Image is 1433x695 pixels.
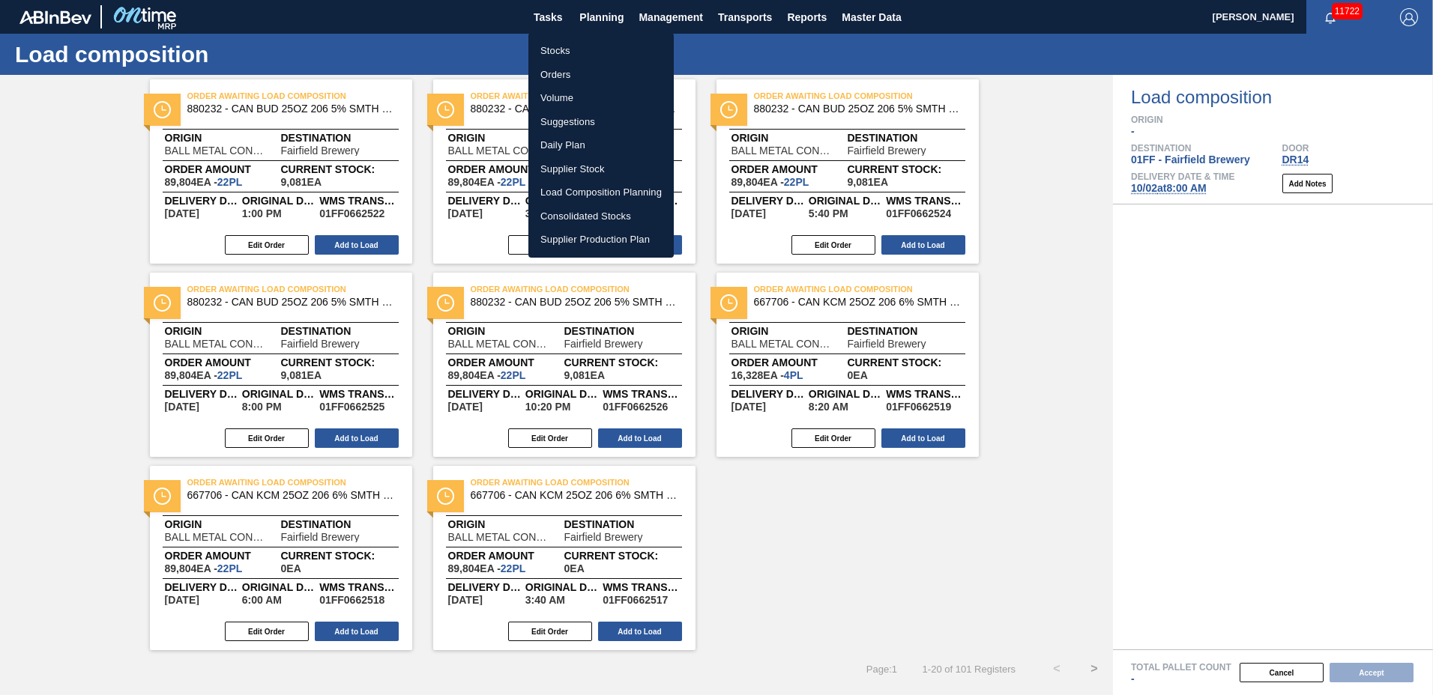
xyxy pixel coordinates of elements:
[528,180,674,204] a: Load Composition Planning
[528,86,674,110] a: Volume
[528,39,674,63] a: Stocks
[528,228,674,252] a: Supplier Production Plan
[528,110,674,134] a: Suggestions
[528,157,674,181] a: Supplier Stock
[528,63,674,87] a: Orders
[528,204,674,228] a: Consolidated Stocks
[528,133,674,157] a: Daily Plan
